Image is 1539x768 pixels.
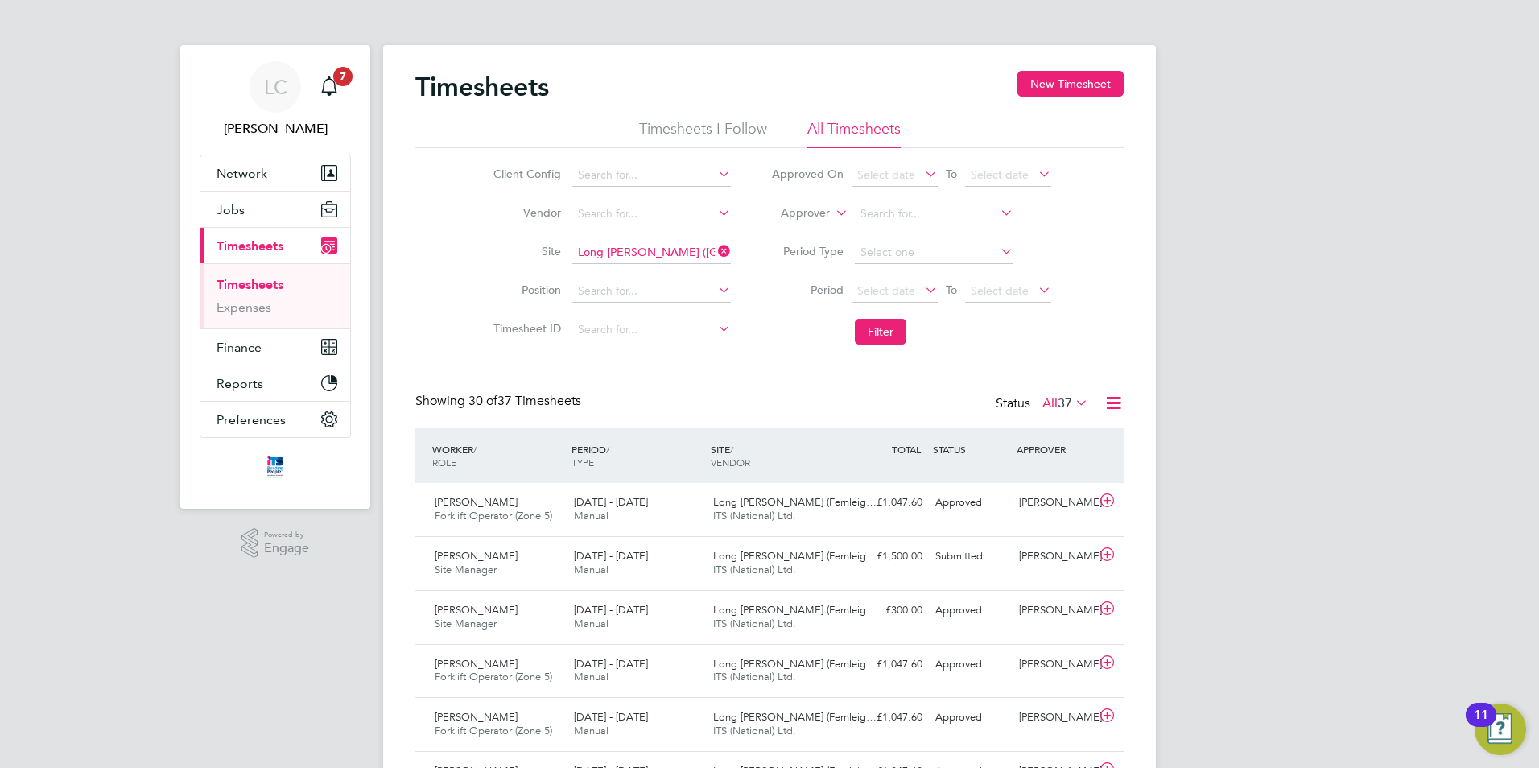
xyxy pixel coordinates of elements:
button: Reports [200,365,350,401]
span: 7 [333,67,353,86]
label: Timesheet ID [489,321,561,336]
span: Long [PERSON_NAME] (Fernleig… [713,495,877,509]
label: Site [489,244,561,258]
input: Search for... [855,203,1013,225]
li: Timesheets I Follow [639,119,767,148]
span: Long [PERSON_NAME] (Fernleig… [713,710,877,724]
span: [PERSON_NAME] [435,495,518,509]
div: Submitted [929,543,1013,570]
a: Powered byEngage [241,528,310,559]
div: [PERSON_NAME] [1013,651,1096,678]
label: Position [489,283,561,297]
span: ITS (National) Ltd. [713,724,796,737]
button: Open Resource Center, 11 new notifications [1475,704,1526,755]
span: Forklift Operator (Zone 5) [435,724,552,737]
h2: Timesheets [415,71,549,103]
div: [PERSON_NAME] [1013,597,1096,624]
span: Manual [574,670,609,683]
span: [DATE] - [DATE] [574,603,648,617]
div: Status [996,393,1091,415]
button: Filter [855,319,906,345]
span: Select date [857,167,915,182]
li: All Timesheets [807,119,901,148]
label: Approved On [771,167,844,181]
label: All [1042,395,1088,411]
span: Long [PERSON_NAME] (Fernleig… [713,603,877,617]
input: Search for... [572,280,731,303]
span: Manual [574,724,609,737]
a: Go to home page [200,454,351,480]
a: Timesheets [217,277,283,292]
button: Finance [200,329,350,365]
img: itsconstruction-logo-retina.png [264,454,287,480]
div: Approved [929,704,1013,731]
span: Select date [971,283,1029,298]
button: Preferences [200,402,350,437]
span: Site Manager [435,617,497,630]
span: [DATE] - [DATE] [574,710,648,724]
button: New Timesheet [1017,71,1124,97]
span: / [606,443,609,456]
label: Approver [757,205,830,221]
span: Network [217,166,267,181]
span: Manual [574,563,609,576]
span: TOTAL [892,443,921,456]
span: Select date [971,167,1029,182]
nav: Main navigation [180,45,370,509]
span: [DATE] - [DATE] [574,495,648,509]
div: PERIOD [567,435,707,477]
button: Jobs [200,192,350,227]
button: Network [200,155,350,191]
div: £1,047.60 [845,651,929,678]
div: [PERSON_NAME] [1013,704,1096,731]
div: Approved [929,597,1013,624]
a: 7 [313,61,345,113]
div: £1,500.00 [845,543,929,570]
span: Louis Crawford [200,119,351,138]
div: Approved [929,489,1013,516]
span: ITS (National) Ltd. [713,617,796,630]
span: ITS (National) Ltd. [713,670,796,683]
span: Forklift Operator (Zone 5) [435,670,552,683]
span: ITS (National) Ltd. [713,563,796,576]
span: 37 Timesheets [468,393,581,409]
input: Search for... [572,242,731,264]
span: ROLE [432,456,456,469]
span: Finance [217,340,262,355]
span: To [941,163,962,184]
span: Preferences [217,412,286,427]
span: TYPE [571,456,594,469]
span: LC [264,76,287,97]
div: [PERSON_NAME] [1013,489,1096,516]
button: Timesheets [200,228,350,263]
span: [PERSON_NAME] [435,657,518,671]
div: STATUS [929,435,1013,464]
span: Site Manager [435,563,497,576]
span: ITS (National) Ltd. [713,509,796,522]
span: [DATE] - [DATE] [574,657,648,671]
span: Timesheets [217,238,283,254]
div: Timesheets [200,263,350,328]
span: Reports [217,376,263,391]
label: Vendor [489,205,561,220]
label: Period [771,283,844,297]
input: Search for... [572,164,731,187]
span: 37 [1058,395,1072,411]
a: LC[PERSON_NAME] [200,61,351,138]
span: / [730,443,733,456]
span: / [473,443,477,456]
a: Expenses [217,299,271,315]
span: [PERSON_NAME] [435,549,518,563]
span: To [941,279,962,300]
span: Long [PERSON_NAME] (Fernleig… [713,549,877,563]
div: Showing [415,393,584,410]
div: APPROVER [1013,435,1096,464]
span: Long [PERSON_NAME] (Fernleig… [713,657,877,671]
label: Period Type [771,244,844,258]
span: Powered by [264,528,309,542]
div: Approved [929,651,1013,678]
span: VENDOR [711,456,750,469]
div: £1,047.60 [845,489,929,516]
span: [PERSON_NAME] [435,710,518,724]
label: Client Config [489,167,561,181]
